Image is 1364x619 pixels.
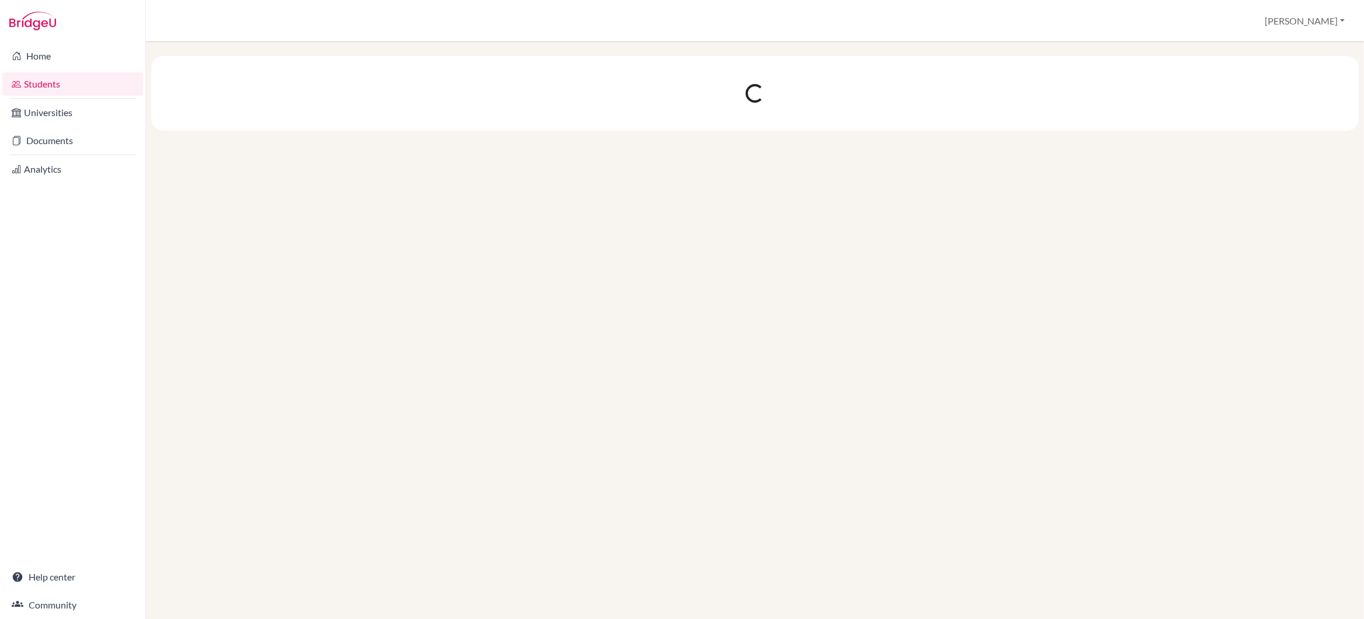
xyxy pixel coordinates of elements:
[2,129,143,152] a: Documents
[2,44,143,68] a: Home
[9,12,56,30] img: Bridge-U
[2,565,143,589] a: Help center
[2,158,143,181] a: Analytics
[2,593,143,617] a: Community
[2,101,143,124] a: Universities
[2,72,143,96] a: Students
[1259,10,1350,32] button: [PERSON_NAME]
